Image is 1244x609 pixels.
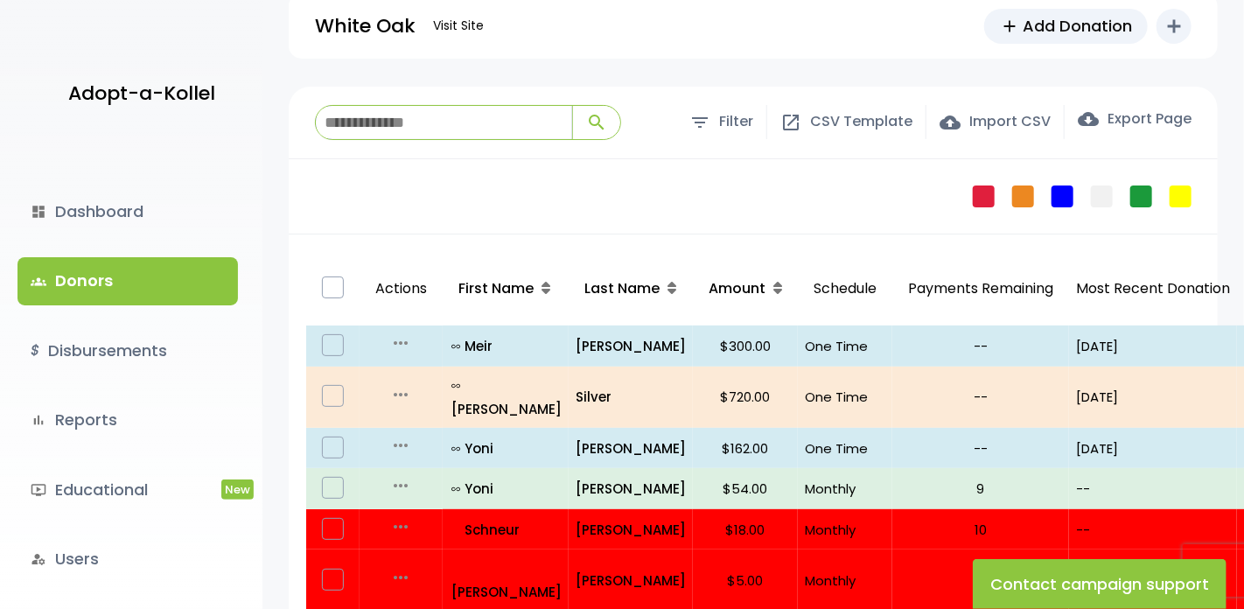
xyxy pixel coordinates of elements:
a: addAdd Donation [984,9,1148,44]
p: -- [1076,518,1230,542]
a: [PERSON_NAME] [576,437,686,460]
i: ondemand_video [31,482,46,498]
a: [PERSON_NAME] [576,518,686,542]
i: manage_accounts [31,551,46,567]
p: [DATE] [1076,334,1230,358]
button: search [572,106,620,139]
a: Silver [576,385,686,409]
a: Schneur [451,518,562,542]
i: bar_chart [31,412,46,428]
label: Export Page [1078,108,1192,129]
a: [PERSON_NAME] [451,556,562,604]
i: all_inclusive [451,342,465,351]
p: [DATE] [1076,385,1230,409]
span: CSV Template [810,109,912,135]
p: $300.00 [700,334,791,358]
i: more_horiz [391,516,412,537]
a: groupsDonors [17,257,238,304]
a: bar_chartReports [17,396,238,444]
i: all_inclusive [451,485,465,493]
p: Yoni [451,477,562,500]
p: $162.00 [700,437,791,460]
span: cloud_upload [940,112,961,133]
i: $ [31,339,39,364]
button: add [1157,9,1192,44]
a: dashboardDashboard [17,188,238,235]
p: Payments Remaining [899,259,1062,319]
p: $720.00 [700,385,791,409]
p: One Time [805,385,885,409]
p: 10 [899,569,1062,592]
p: -- [1076,477,1230,500]
i: all_inclusive [451,444,465,453]
i: more_horiz [391,332,412,353]
p: -- [899,334,1062,358]
span: search [586,112,607,133]
i: dashboard [31,204,46,220]
span: open_in_new [780,112,801,133]
p: $54.00 [700,477,791,500]
span: groups [31,274,46,290]
p: Actions [367,259,436,319]
a: all_inclusiveYoni [451,437,562,460]
i: all_inclusive [451,381,465,390]
span: Import CSV [969,109,1051,135]
span: Amount [709,278,765,298]
a: all_inclusive[PERSON_NAME] [451,374,562,421]
a: all_inclusiveMeir [451,334,562,358]
a: ondemand_videoEducationalNew [17,466,238,514]
a: [PERSON_NAME] [576,334,686,358]
p: -- [899,385,1062,409]
span: add [1000,17,1019,36]
i: more_horiz [391,567,412,588]
i: more_horiz [391,384,412,405]
p: Most Recent Donation [1076,276,1230,302]
p: One Time [805,334,885,358]
p: Yoni [451,437,562,460]
p: $18.00 [700,518,791,542]
a: $Disbursements [17,327,238,374]
p: Monthly [805,518,885,542]
p: Adopt-a-Kollel [68,76,215,111]
a: all_inclusiveYoni [451,477,562,500]
p: Monthly [805,477,885,500]
p: One Time [805,437,885,460]
i: more_horiz [391,475,412,496]
p: -- [899,437,1062,460]
a: Adopt-a-Kollel [59,51,215,136]
p: [PERSON_NAME] [451,374,562,421]
i: add [1164,16,1185,37]
p: White Oak [315,9,416,44]
a: manage_accountsUsers [17,535,238,583]
p: [DATE] [1076,437,1230,460]
i: more_horiz [391,435,412,456]
span: Filter [719,109,753,135]
p: $5.00 [700,569,791,592]
p: Schedule [805,259,885,319]
span: cloud_download [1078,108,1099,129]
span: filter_list [689,112,710,133]
span: Add Donation [1023,14,1132,38]
p: Monthly [805,569,885,592]
p: 9 [899,477,1062,500]
button: Contact campaign support [973,559,1227,609]
p: 10 [899,518,1062,542]
span: First Name [458,278,534,298]
p: Meir [451,334,562,358]
span: Last Name [584,278,660,298]
span: New [221,479,254,500]
a: [PERSON_NAME] [576,569,686,592]
a: Visit Site [424,9,493,43]
a: [PERSON_NAME] [576,477,686,500]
